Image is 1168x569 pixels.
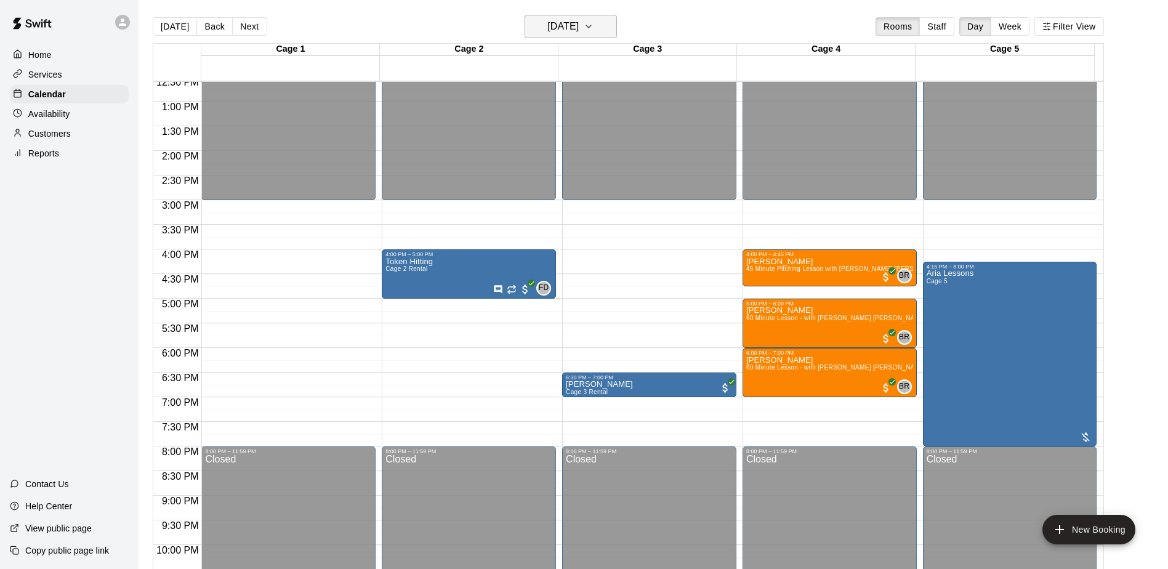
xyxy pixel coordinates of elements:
span: 1:00 PM [159,102,202,112]
span: Cage 3 Rental [566,389,608,395]
div: Front Desk [536,281,551,296]
span: BR [899,331,909,344]
p: Services [28,68,62,81]
p: Reports [28,147,59,159]
span: 6:30 PM [159,373,202,383]
span: 60 Minute Lesson - with [PERSON_NAME] [PERSON_NAME] [746,364,927,371]
span: All customers have paid [880,271,892,283]
span: 9:00 PM [159,496,202,506]
span: 2:30 PM [159,176,202,186]
span: All customers have paid [519,283,531,296]
span: 10:00 PM [153,545,201,555]
span: All customers have paid [880,333,892,345]
div: Cage 3 [558,44,737,55]
span: BR [899,270,909,282]
p: Copy public page link [25,544,109,557]
a: Calendar [10,85,129,103]
div: Billy Jack Ryan [897,330,912,345]
div: Billy Jack Ryan [897,379,912,394]
span: 7:00 PM [159,397,202,408]
svg: Has notes [493,284,503,294]
div: Cage 5 [916,44,1094,55]
span: 2:00 PM [159,151,202,161]
div: 4:00 PM – 5:00 PM: Token Hitting [382,249,556,299]
span: 3:00 PM [159,200,202,211]
button: [DATE] [153,17,197,36]
span: 3:30 PM [159,225,202,235]
div: 8:00 PM – 11:59 PM [746,448,913,454]
span: 8:30 PM [159,471,202,482]
span: 9:30 PM [159,520,202,531]
div: 4:00 PM – 4:45 PM: Parker Groban [743,249,917,286]
a: Availability [10,105,129,123]
a: Customers [10,124,129,143]
div: 4:15 PM – 8:00 PM: Aria Lessons [923,262,1097,446]
div: 6:30 PM – 7:00 PM [566,374,733,381]
span: Cage 2 Rental [385,265,427,272]
div: 8:00 PM – 11:59 PM [927,448,1093,454]
p: Home [28,49,52,61]
div: 4:15 PM – 8:00 PM [927,264,1093,270]
p: Contact Us [25,478,69,490]
button: Week [991,17,1029,36]
span: FD [539,282,549,294]
p: Help Center [25,500,72,512]
span: All customers have paid [880,382,892,394]
span: All customers have paid [719,382,731,394]
div: 6:00 PM – 7:00 PM [746,350,913,356]
a: Home [10,46,129,64]
div: Billy Jack Ryan [897,268,912,283]
button: Back [196,17,233,36]
span: Billy Jack Ryan [902,379,912,394]
span: 4:30 PM [159,274,202,284]
span: Cage 5 [927,278,948,284]
div: 8:00 PM – 11:59 PM [566,448,733,454]
button: [DATE] [525,15,617,38]
div: 8:00 PM – 11:59 PM [385,448,552,454]
div: 5:00 PM – 6:00 PM [746,301,913,307]
button: Day [959,17,991,36]
button: Next [232,17,267,36]
div: Cage 4 [737,44,916,55]
button: Staff [919,17,954,36]
span: 60 Minute Lesson - with [PERSON_NAME] [PERSON_NAME] [746,315,927,321]
div: 8:00 PM – 11:59 PM [205,448,372,454]
span: Recurring event [507,284,517,294]
span: BR [899,381,909,393]
span: 12:30 PM [153,77,201,87]
span: 7:30 PM [159,422,202,432]
span: 4:00 PM [159,249,202,260]
span: 5:30 PM [159,323,202,334]
p: Customers [28,127,71,140]
a: Services [10,65,129,84]
div: 5:00 PM – 6:00 PM: Liam Pirrone [743,299,917,348]
span: Billy Jack Ryan [902,268,912,283]
div: 6:00 PM – 7:00 PM: Asher Katznelson [743,348,917,397]
span: 5:00 PM [159,299,202,309]
p: Calendar [28,88,66,100]
span: 45 Minute Pitching Lesson with [PERSON_NAME] [PERSON_NAME] [746,265,948,272]
span: Billy Jack Ryan [902,330,912,345]
p: View public page [25,522,92,535]
span: 1:30 PM [159,126,202,137]
div: 4:00 PM – 4:45 PM [746,251,913,257]
a: Reports [10,144,129,163]
h6: [DATE] [547,18,579,35]
div: 6:30 PM – 7:00 PM: Aidan Grover [562,373,736,397]
div: Cage 2 [380,44,558,55]
button: add [1042,515,1135,544]
p: Availability [28,108,70,120]
button: Filter View [1034,17,1103,36]
button: Rooms [876,17,920,36]
div: 4:00 PM – 5:00 PM [385,251,552,257]
div: Cage 1 [201,44,380,55]
span: 6:00 PM [159,348,202,358]
span: 8:00 PM [159,446,202,457]
span: Front Desk [541,281,551,296]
